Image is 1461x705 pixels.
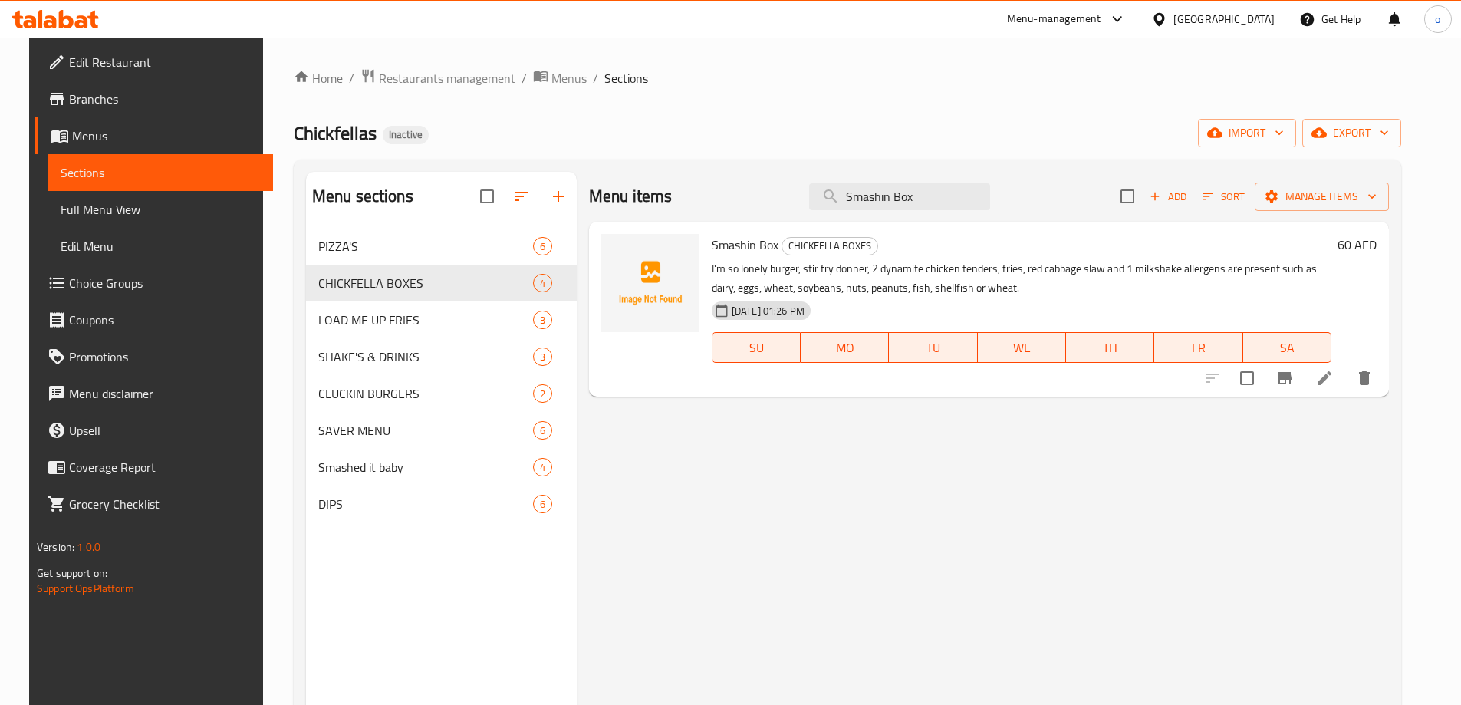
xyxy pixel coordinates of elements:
[551,69,587,87] span: Menus
[306,265,577,301] div: CHICKFELLA BOXES4
[318,311,533,329] span: LOAD ME UP FRIES
[726,304,811,318] span: [DATE] 01:26 PM
[984,337,1060,359] span: WE
[712,233,778,256] span: Smashin Box
[604,69,648,87] span: Sections
[503,178,540,215] span: Sort sections
[1338,234,1377,255] h6: 60 AED
[1072,337,1148,359] span: TH
[35,338,273,375] a: Promotions
[589,185,673,208] h2: Menu items
[61,200,261,219] span: Full Menu View
[1193,185,1255,209] span: Sort items
[719,337,795,359] span: SU
[534,276,551,291] span: 4
[35,265,273,301] a: Choice Groups
[593,69,598,87] li: /
[37,578,134,598] a: Support.OpsPlatform
[534,350,551,364] span: 3
[48,228,273,265] a: Edit Menu
[48,191,273,228] a: Full Menu View
[533,237,552,255] div: items
[1154,332,1242,363] button: FR
[533,274,552,292] div: items
[1198,119,1296,147] button: import
[1173,11,1275,28] div: [GEOGRAPHIC_DATA]
[1302,119,1401,147] button: export
[978,332,1066,363] button: WE
[1147,188,1189,206] span: Add
[48,154,273,191] a: Sections
[1143,185,1193,209] button: Add
[35,44,273,81] a: Edit Restaurant
[533,384,552,403] div: items
[534,313,551,328] span: 3
[533,458,552,476] div: items
[318,274,533,292] span: CHICKFELLA BOXES
[522,69,527,87] li: /
[1435,11,1440,28] span: o
[533,421,552,440] div: items
[35,117,273,154] a: Menus
[35,449,273,486] a: Coverage Report
[318,458,533,476] span: Smashed it baby
[1267,187,1377,206] span: Manage items
[35,301,273,338] a: Coupons
[349,69,354,87] li: /
[318,384,533,403] span: CLUCKIN BURGERS
[318,348,533,366] span: SHAKE'S & DRINKS
[1346,360,1383,397] button: delete
[1231,362,1263,394] span: Select to update
[1243,332,1331,363] button: SA
[1315,369,1334,387] a: Edit menu item
[534,387,551,401] span: 2
[383,128,429,141] span: Inactive
[69,311,261,329] span: Coupons
[807,337,883,359] span: MO
[534,239,551,254] span: 6
[782,237,878,255] div: CHICKFELLA BOXES
[37,563,107,583] span: Get support on:
[1203,188,1245,206] span: Sort
[1199,185,1249,209] button: Sort
[306,338,577,375] div: SHAKE'S & DRINKS3
[318,495,533,513] span: DIPS
[533,348,552,366] div: items
[306,222,577,529] nav: Menu sections
[69,384,261,403] span: Menu disclaimer
[72,127,261,145] span: Menus
[306,412,577,449] div: SAVER MENU6
[318,421,533,440] span: SAVER MENU
[712,332,801,363] button: SU
[809,183,990,210] input: search
[61,163,261,182] span: Sections
[306,301,577,338] div: LOAD ME UP FRIES3
[69,90,261,108] span: Branches
[533,311,552,329] div: items
[69,348,261,366] span: Promotions
[35,412,273,449] a: Upsell
[69,53,261,71] span: Edit Restaurant
[35,375,273,412] a: Menu disclaimer
[1315,124,1389,143] span: export
[383,126,429,144] div: Inactive
[35,486,273,522] a: Grocery Checklist
[294,69,343,87] a: Home
[1007,10,1101,28] div: Menu-management
[540,178,577,215] button: Add section
[534,423,551,438] span: 6
[294,116,377,150] span: Chickfellas
[306,228,577,265] div: PIZZA'S6
[77,537,100,557] span: 1.0.0
[69,421,261,440] span: Upsell
[306,486,577,522] div: DIPS6
[61,237,261,255] span: Edit Menu
[895,337,971,359] span: TU
[1111,180,1143,212] span: Select section
[1143,185,1193,209] span: Add item
[37,537,74,557] span: Version:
